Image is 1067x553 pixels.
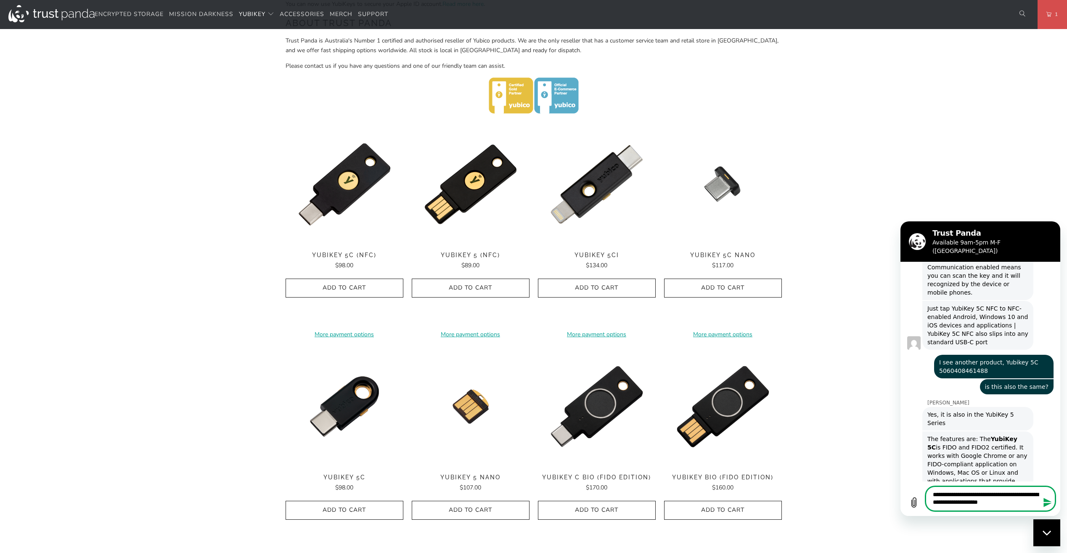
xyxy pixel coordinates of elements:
a: YubiKey 5 Nano - Trust Panda YubiKey 5 Nano - Trust Panda [412,348,530,465]
span: $98.00 [335,261,353,269]
a: YubiKey 5C (NFC) - Trust Panda YubiKey 5C (NFC) - Trust Panda [286,125,403,243]
span: $98.00 [335,484,353,492]
iframe: Messaging window [900,221,1060,516]
span: Add to Cart [547,284,647,292]
button: Add to Cart [664,501,782,520]
button: Send message [138,273,155,290]
span: Mission Darkness [169,10,233,18]
img: YubiKey 5C (NFC) - Trust Panda [286,125,403,243]
span: 1 [1051,10,1058,19]
nav: Translation missing: en.navigation.header.main_nav [95,5,388,24]
span: YubiKey 5C (NFC) [286,252,403,259]
span: $134.00 [586,261,607,269]
span: $160.00 [712,484,733,492]
span: Add to Cart [673,507,773,514]
a: Merch [330,5,352,24]
span: Support [358,10,388,18]
button: Add to Cart [538,279,656,298]
a: YubiKey 5Ci - Trust Panda YubiKey 5Ci - Trust Panda [538,125,656,243]
span: Encrypted Storage [95,10,164,18]
span: YubiKey 5C Nano [664,252,782,259]
a: More payment options [286,330,403,339]
a: YubiKey Bio (FIDO Edition) $160.00 [664,474,782,492]
button: Add to Cart [286,501,403,520]
span: YubiKey 5 (NFC) [412,252,530,259]
img: YubiKey Bio (FIDO Edition) - Trust Panda [664,348,782,465]
img: YubiKey 5 (NFC) - Trust Panda [412,125,530,243]
span: Add to Cart [294,284,394,292]
button: Add to Cart [412,501,530,520]
p: Trust Panda is Australia's Number 1 certified and authorised reseller of Yubico products. We are ... [286,36,782,55]
img: YubiKey 5Ci - Trust Panda [538,125,656,243]
span: YubiKey 5 Nano [412,474,530,481]
span: YubiKey C Bio (FIDO Edition) [538,474,656,481]
span: YubiKey Bio (FIDO Edition) [664,474,782,481]
img: YubiKey 5 Nano - Trust Panda [412,348,530,465]
span: YubiKey 5Ci [538,252,656,259]
a: YubiKey C Bio (FIDO Edition) $170.00 [538,474,656,492]
span: Merch [330,10,352,18]
a: Support [358,5,388,24]
span: Add to Cart [547,507,647,514]
a: Encrypted Storage [95,5,164,24]
strong: YubiKey 5C [27,214,117,229]
button: Add to Cart [538,501,656,520]
p: Please contact us if you have any questions and one of our friendly team can assist. [286,61,782,71]
a: YubiKey 5C Nano - Trust Panda YubiKey 5C Nano - Trust Panda [664,125,782,243]
a: YubiKey C Bio (FIDO Edition) - Trust Panda YubiKey C Bio (FIDO Edition) - Trust Panda [538,348,656,465]
a: Accessories [280,5,324,24]
a: More payment options [538,330,656,339]
div: The features are: The is FIDO and FIDO2 certified. It works with Google Chrome or any FIDO-compli... [27,213,128,298]
a: YubiKey 5C (NFC) $98.00 [286,252,403,270]
a: YubiKey 5C Nano $117.00 [664,252,782,270]
img: YubiKey C Bio (FIDO Edition) - Trust Panda [538,348,656,465]
a: YubiKey 5 (NFC) $89.00 [412,252,530,270]
a: Mission Darkness [169,5,233,24]
span: YubiKey [239,10,265,18]
a: More payment options [664,330,782,339]
a: More payment options [412,330,530,339]
span: Accessories [280,10,324,18]
img: YubiKey 5C - Trust Panda [286,348,403,465]
a: YubiKey 5 (NFC) - Trust Panda YubiKey 5 (NFC) - Trust Panda [412,125,530,243]
img: Trust Panda Australia [8,5,95,22]
a: YubiKey 5 Nano $107.00 [412,474,530,492]
a: YubiKey 5C $98.00 [286,474,403,492]
button: Upload file [5,273,22,290]
a: YubiKey Bio (FIDO Edition) - Trust Panda YubiKey Bio (FIDO Edition) - Trust Panda [664,348,782,465]
button: Add to Cart [412,279,530,298]
a: YubiKey 5C - Trust Panda YubiKey 5C - Trust Panda [286,348,403,465]
summary: YubiKey [239,5,274,24]
span: Add to Cart [421,284,521,292]
button: Add to Cart [664,279,782,298]
a: YubiKey 5Ci $134.00 [538,252,656,270]
span: $89.00 [461,261,479,269]
span: Add to Cart [673,284,773,292]
button: Add to Cart [286,279,403,298]
span: YubiKey 5C [286,474,403,481]
iframe: Button to launch messaging window, conversation in progress [1033,519,1060,546]
span: $170.00 [586,484,607,492]
span: $117.00 [712,261,733,269]
span: $107.00 [460,484,481,492]
img: YubiKey 5C Nano - Trust Panda [664,125,782,243]
span: Add to Cart [421,507,521,514]
span: Add to Cart [294,507,394,514]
